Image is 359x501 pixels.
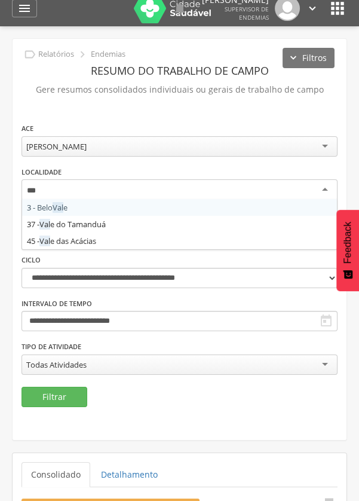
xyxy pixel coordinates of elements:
p: Endemias [91,50,125,59]
a: Consolidado [22,462,90,487]
button: Filtrar [22,387,87,407]
div: 3 - Belo e [22,199,337,216]
i:  [173,1,187,16]
span: Val [39,219,50,230]
i:  [17,1,32,16]
header: Resumo do Trabalho de Campo [22,60,337,81]
i:  [76,48,89,61]
span: Val [39,236,50,246]
button: Filtros [283,48,335,68]
i:  [319,314,333,328]
p: Relatórios [38,50,74,59]
label: Tipo de Atividade [22,342,81,352]
span: Val [53,202,63,213]
div: 45 - e das Acácias [22,233,337,249]
label: Localidade [22,167,62,177]
span: Supervisor de Endemias [225,5,269,22]
label: Intervalo de Tempo [22,299,92,308]
div: Todas Atividades [26,359,87,370]
label: ACE [22,124,33,133]
i:  [306,2,319,15]
a: Detalhamento [91,462,167,487]
span: Feedback [342,222,353,264]
div: 37 - e do Tamanduá [22,216,337,233]
p: Gere resumos consolidados individuais ou gerais de trabalho de campo [22,81,337,98]
i:  [23,48,36,61]
div: [PERSON_NAME] [26,141,87,152]
label: Ciclo [22,255,41,265]
button: Feedback - Mostrar pesquisa [336,210,359,291]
